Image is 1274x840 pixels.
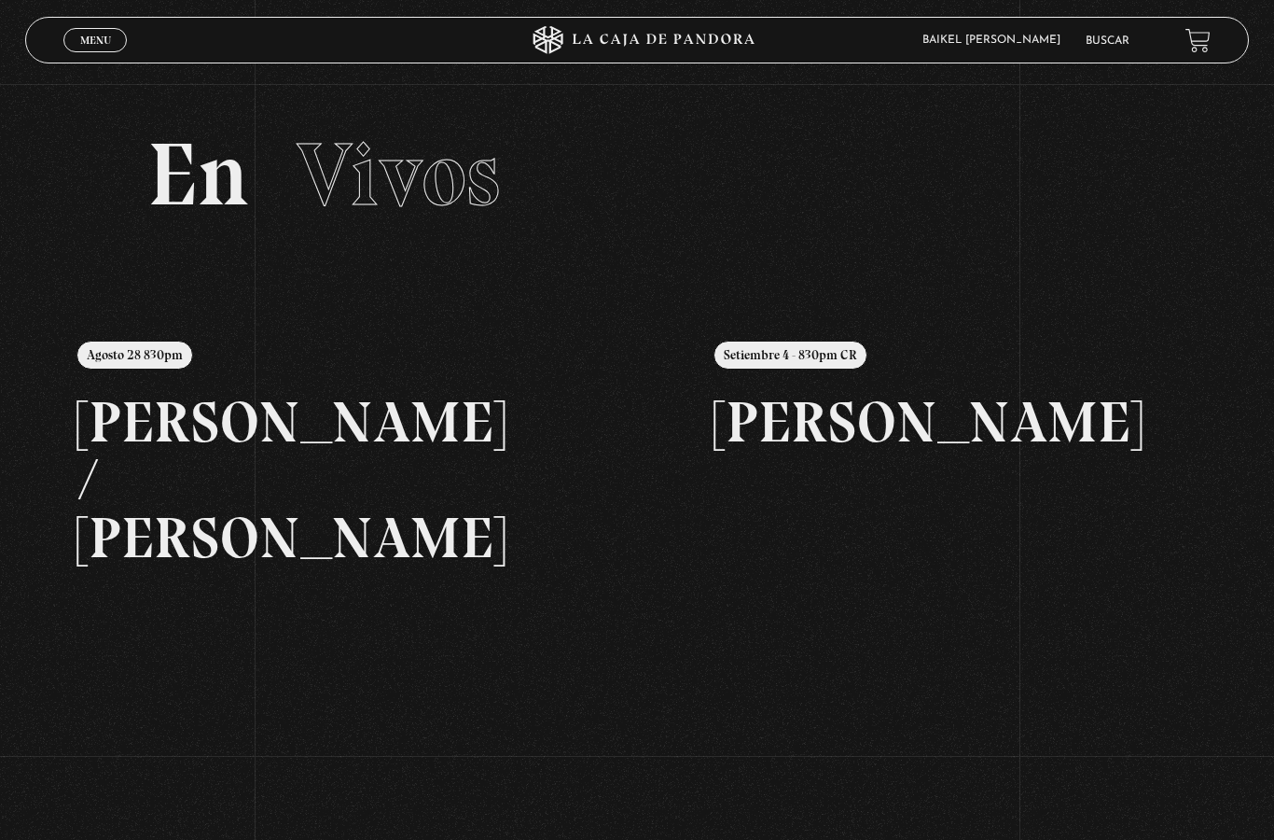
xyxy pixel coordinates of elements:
[913,35,1079,46] span: Baikel [PERSON_NAME]
[1086,35,1129,47] a: Buscar
[1185,28,1211,53] a: View your shopping cart
[147,131,1126,219] h2: En
[74,50,118,63] span: Cerrar
[80,35,111,46] span: Menu
[297,121,500,228] span: Vivos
